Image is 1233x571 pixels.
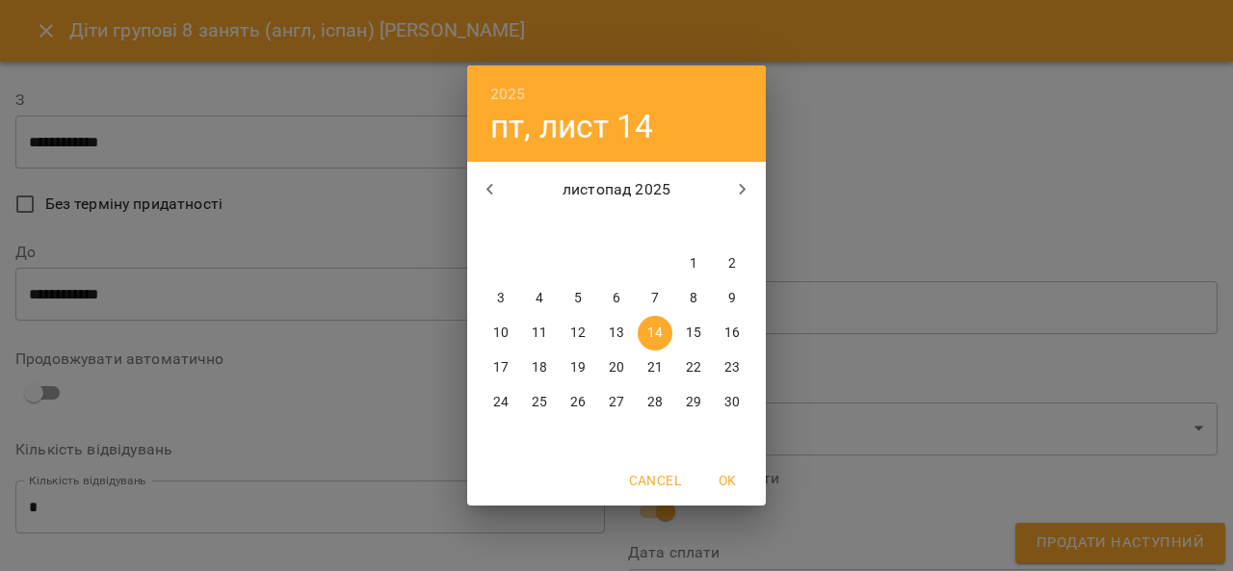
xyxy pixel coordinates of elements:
button: 7 [638,281,672,316]
button: 3 [484,281,518,316]
button: 16 [715,316,749,350]
p: 24 [493,393,509,412]
button: OK [696,463,758,498]
p: 25 [532,393,547,412]
p: 5 [574,289,582,308]
button: 25 [522,385,557,420]
p: 22 [686,358,701,377]
span: ср [561,218,595,237]
p: 4 [536,289,543,308]
span: пн [484,218,518,237]
button: 12 [561,316,595,350]
p: 9 [728,289,736,308]
button: пт, лист 14 [490,107,654,146]
p: 6 [613,289,620,308]
p: 20 [609,358,624,377]
p: листопад 2025 [513,178,721,201]
button: Cancel [621,463,689,498]
span: OK [704,469,750,492]
button: 9 [715,281,749,316]
p: 15 [686,324,701,343]
button: 4 [522,281,557,316]
p: 30 [724,393,740,412]
button: 22 [676,350,711,385]
button: 15 [676,316,711,350]
p: 12 [570,324,586,343]
span: вт [522,218,557,237]
span: сб [676,218,711,237]
button: 1 [676,247,711,281]
button: 17 [484,350,518,385]
p: 10 [493,324,509,343]
p: 21 [647,358,663,377]
button: 2025 [490,81,526,108]
p: 14 [647,324,663,343]
button: 28 [638,385,672,420]
p: 23 [724,358,740,377]
p: 3 [497,289,505,308]
p: 26 [570,393,586,412]
p: 1 [690,254,697,273]
button: 8 [676,281,711,316]
button: 27 [599,385,634,420]
span: нд [715,218,749,237]
button: 10 [484,316,518,350]
p: 16 [724,324,740,343]
button: 5 [561,281,595,316]
button: 23 [715,350,749,385]
p: 27 [609,393,624,412]
button: 19 [561,350,595,385]
button: 13 [599,316,634,350]
button: 2 [715,247,749,281]
p: 18 [532,358,547,377]
p: 7 [651,289,659,308]
p: 19 [570,358,586,377]
p: 17 [493,358,509,377]
button: 21 [638,350,672,385]
button: 30 [715,385,749,420]
p: 29 [686,393,701,412]
p: 28 [647,393,663,412]
button: 14 [638,316,672,350]
p: 2 [728,254,736,273]
span: чт [599,218,634,237]
button: 29 [676,385,711,420]
p: 11 [532,324,547,343]
p: 13 [609,324,624,343]
p: 8 [690,289,697,308]
span: пт [638,218,672,237]
button: 11 [522,316,557,350]
button: 20 [599,350,634,385]
span: Cancel [629,469,681,492]
button: 18 [522,350,557,385]
button: 26 [561,385,595,420]
button: 24 [484,385,518,420]
button: 6 [599,281,634,316]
